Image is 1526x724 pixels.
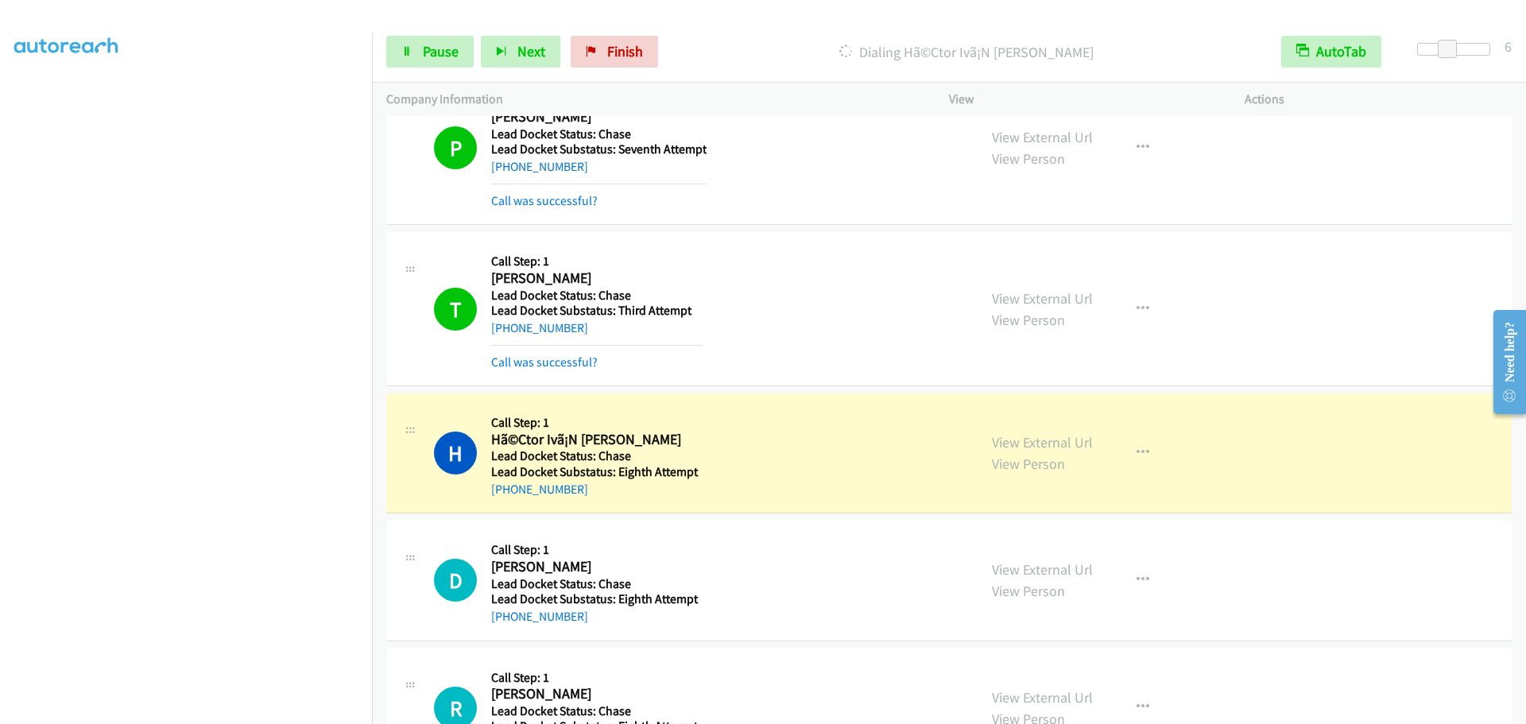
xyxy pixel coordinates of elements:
p: Company Information [386,90,920,109]
h5: Lead Docket Status: Chase [491,576,703,592]
h1: D [434,559,477,602]
p: Actions [1245,90,1512,109]
span: Next [517,42,545,60]
a: Pause [386,36,474,68]
p: View [949,90,1216,109]
h5: Lead Docket Status: Chase [491,703,703,719]
h2: [PERSON_NAME] [491,558,703,576]
h5: Lead Docket Status: Chase [491,126,707,142]
h5: Lead Docket Substatus: Third Attempt [491,303,703,319]
a: [PHONE_NUMBER] [491,159,588,174]
a: Finish [571,36,658,68]
iframe: Resource Center [1480,299,1526,425]
h2: [PERSON_NAME] [491,108,703,126]
h2: Hã©Ctor Ivã¡N [PERSON_NAME] [491,431,703,449]
a: View External Url [992,433,1093,451]
h2: [PERSON_NAME] [491,269,703,288]
h1: P [434,126,477,169]
h5: Lead Docket Substatus: Seventh Attempt [491,141,707,157]
div: The call is yet to be attempted [434,559,477,602]
a: View External Url [992,560,1093,579]
h5: Call Step: 1 [491,670,703,686]
a: View Person [992,149,1065,168]
a: View Person [992,311,1065,329]
span: Pause [423,42,459,60]
a: Call was successful? [491,193,598,208]
a: View Person [992,455,1065,473]
h5: Call Step: 1 [491,415,703,431]
h1: T [434,288,477,331]
h5: Lead Docket Substatus: Eighth Attempt [491,464,703,480]
h5: Call Step: 1 [491,542,703,558]
span: Finish [607,42,643,60]
h5: Lead Docket Substatus: Eighth Attempt [491,591,703,607]
h5: Call Step: 1 [491,254,703,269]
a: [PHONE_NUMBER] [491,320,588,335]
a: Call was successful? [491,354,598,370]
a: View External Url [992,128,1093,146]
button: Next [481,36,560,68]
a: [PHONE_NUMBER] [491,609,588,624]
h5: Lead Docket Status: Chase [491,288,703,304]
p: Dialing Hã©Ctor Ivã¡N [PERSON_NAME] [680,41,1253,63]
a: View Person [992,582,1065,600]
button: AutoTab [1281,36,1381,68]
a: View External Url [992,688,1093,707]
h1: H [434,432,477,474]
div: 6 [1505,36,1512,57]
a: [PHONE_NUMBER] [491,482,588,497]
a: View External Url [992,289,1093,308]
h2: [PERSON_NAME] [491,685,703,703]
h5: Lead Docket Status: Chase [491,448,703,464]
